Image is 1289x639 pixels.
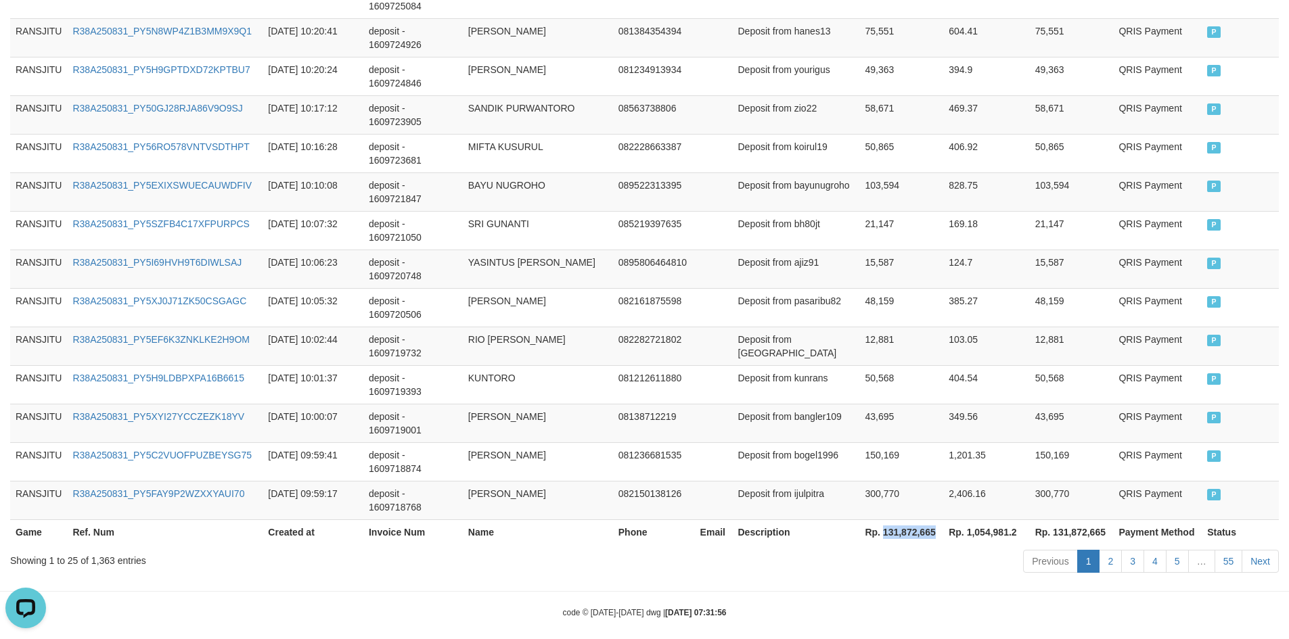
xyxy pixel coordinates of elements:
[72,257,242,268] a: R38A250831_PY5I69HVH9T6DIWLSAJ
[263,57,363,95] td: [DATE] 10:20:24
[1121,550,1144,573] a: 3
[1207,450,1221,462] span: PAID
[859,519,943,544] th: Rp. 131,872,665
[943,134,1029,172] td: 406.92
[363,250,463,288] td: deposit - 1609720748
[1113,57,1202,95] td: QRIS Payment
[665,608,726,617] strong: [DATE] 07:31:56
[859,481,943,519] td: 300,770
[72,64,250,75] a: R38A250831_PY5H9GPTDXD72KPTBU7
[72,103,242,114] a: R38A250831_PY50GJ28RJA86V9O9SJ
[1030,250,1114,288] td: 15,587
[1207,181,1221,192] span: PAID
[463,404,613,442] td: [PERSON_NAME]
[943,365,1029,404] td: 404.54
[263,327,363,365] td: [DATE] 10:02:44
[1030,288,1114,327] td: 48,159
[1113,365,1202,404] td: QRIS Payment
[1113,95,1202,134] td: QRIS Payment
[10,18,67,57] td: RANSJITU
[1030,481,1114,519] td: 300,770
[1030,134,1114,172] td: 50,865
[943,288,1029,327] td: 385.27
[859,250,943,288] td: 15,587
[859,134,943,172] td: 50,865
[10,172,67,211] td: RANSJITU
[72,295,246,306] a: R38A250831_PY5XJ0J71ZK50CSGAGC
[613,288,695,327] td: 082161875598
[1077,550,1100,573] a: 1
[943,95,1029,134] td: 469.37
[363,18,463,57] td: deposit - 1609724926
[1188,550,1215,573] a: …
[613,404,695,442] td: 08138712219
[10,548,527,567] div: Showing 1 to 25 of 1,363 entries
[363,57,463,95] td: deposit - 1609724846
[10,57,67,95] td: RANSJITU
[363,481,463,519] td: deposit - 1609718768
[363,134,463,172] td: deposit - 1609723681
[72,141,249,152] a: R38A250831_PY56RO578VNTVSDTHPT
[10,365,67,404] td: RANSJITU
[733,481,860,519] td: Deposit from ijulpitra
[1113,134,1202,172] td: QRIS Payment
[1207,103,1221,115] span: PAID
[10,288,67,327] td: RANSJITU
[613,211,695,250] td: 085219397635
[10,327,67,365] td: RANSJITU
[1099,550,1122,573] a: 2
[943,481,1029,519] td: 2,406.16
[1113,481,1202,519] td: QRIS Payment
[10,404,67,442] td: RANSJITU
[72,488,244,499] a: R38A250831_PY5FAY9P2WZXXYAUI70
[363,327,463,365] td: deposit - 1609719732
[859,442,943,481] td: 150,169
[859,404,943,442] td: 43,695
[363,95,463,134] td: deposit - 1609723905
[733,250,860,288] td: Deposit from ajiz91
[263,95,363,134] td: [DATE] 10:17:12
[733,95,860,134] td: Deposit from zio22
[1166,550,1189,573] a: 5
[613,442,695,481] td: 081236681535
[463,327,613,365] td: RIO [PERSON_NAME]
[733,288,860,327] td: Deposit from pasaribu82
[1215,550,1243,573] a: 55
[943,327,1029,365] td: 103.05
[943,18,1029,57] td: 604.41
[859,172,943,211] td: 103,594
[1202,519,1279,544] th: Status
[72,218,249,229] a: R38A250831_PY5SZFB4C17XFPURPCS
[613,18,695,57] td: 081384354394
[463,57,613,95] td: [PERSON_NAME]
[733,519,860,544] th: Description
[1207,412,1221,423] span: PAID
[943,172,1029,211] td: 828.75
[263,288,363,327] td: [DATE] 10:05:32
[943,211,1029,250] td: 169.18
[1030,404,1114,442] td: 43,695
[263,519,363,544] th: Created at
[463,134,613,172] td: MIFTA KUSURUL
[1207,335,1221,346] span: PAID
[1207,373,1221,385] span: PAID
[10,250,67,288] td: RANSJITU
[10,481,67,519] td: RANSJITU
[72,450,252,460] a: R38A250831_PY5C2VUOFPUZBEYSG75
[263,134,363,172] td: [DATE] 10:16:28
[613,95,695,134] td: 08563738806
[363,404,463,442] td: deposit - 1609719001
[943,57,1029,95] td: 394.9
[859,327,943,365] td: 12,881
[463,519,613,544] th: Name
[10,442,67,481] td: RANSJITU
[363,288,463,327] td: deposit - 1609720506
[263,365,363,404] td: [DATE] 10:01:37
[1207,142,1221,153] span: PAID
[263,172,363,211] td: [DATE] 10:10:08
[943,404,1029,442] td: 349.56
[733,404,860,442] td: Deposit from bangler109
[363,211,463,250] td: deposit - 1609721050
[943,519,1029,544] th: Rp. 1,054,981.2
[943,442,1029,481] td: 1,201.35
